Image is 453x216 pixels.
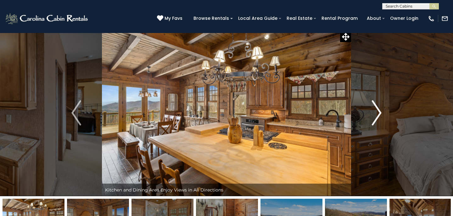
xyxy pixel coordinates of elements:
[428,15,435,22] img: phone-regular-white.png
[157,15,184,22] a: My Favs
[318,14,361,23] a: Rental Program
[372,100,381,125] img: arrow
[165,15,182,22] span: My Favs
[71,100,81,125] img: arrow
[387,14,422,23] a: Owner Login
[190,14,232,23] a: Browse Rentals
[5,12,90,25] img: White-1-2.png
[351,30,402,196] button: Next
[441,15,448,22] img: mail-regular-white.png
[102,184,351,196] div: Kitchen and Dining Area Enjoy Views in All Directions
[283,14,316,23] a: Real Estate
[364,14,384,23] a: About
[51,30,102,196] button: Previous
[235,14,281,23] a: Local Area Guide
